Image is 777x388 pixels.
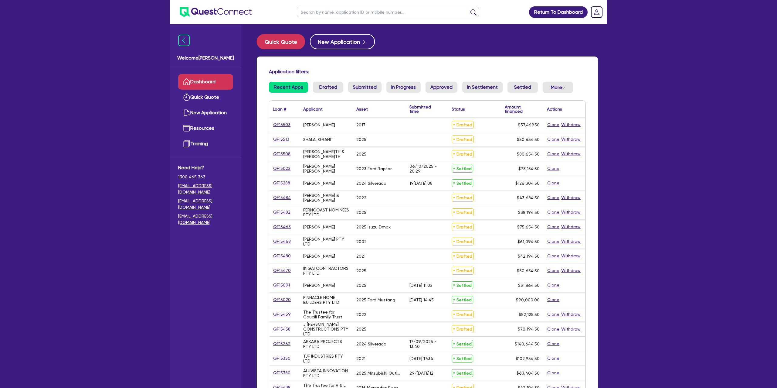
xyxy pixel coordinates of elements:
[183,109,190,116] img: new-application
[303,107,323,111] div: Applicant
[303,368,349,378] div: ALUVISTA INNOVATION PTY LTD
[547,121,560,128] button: Clone
[178,164,233,171] span: Need Help?
[269,82,308,93] a: Recent Apps
[409,283,433,288] div: [DATE] 11:02
[356,342,386,346] div: 2024 Silverado
[273,223,291,230] a: QF15463
[273,150,291,157] a: QF15508
[356,327,366,331] div: 2025
[517,195,540,200] span: $43,684.50
[561,209,581,216] button: Withdraw
[356,181,386,186] div: 2024 Silverado
[409,371,433,376] div: 29/[DATE]12
[561,238,581,245] button: Withdraw
[452,223,474,231] span: Drafted
[547,136,560,143] button: Clone
[409,297,434,302] div: [DATE] 14:45
[303,137,334,142] div: SHALA, GRANIT
[547,150,560,157] button: Clone
[547,267,560,274] button: Clone
[452,296,473,304] span: Settled
[409,105,439,113] div: Submitted time
[547,355,560,362] button: Clone
[518,327,540,331] span: $70,194.50
[452,165,473,173] span: Settled
[561,223,581,230] button: Withdraw
[303,295,349,305] div: PINNACLE HOME BUILDERS PTY LTD
[547,296,560,303] button: Clone
[273,165,291,172] a: QF15022
[356,137,366,142] div: 2025
[561,267,581,274] button: Withdraw
[561,121,581,128] button: Withdraw
[273,136,290,143] a: QF15513
[561,194,581,201] button: Withdraw
[183,140,190,147] img: training
[409,181,433,186] div: 19[DATE]:08
[561,326,581,333] button: Withdraw
[517,225,540,229] span: $75,654.50
[178,183,233,195] a: [EMAIL_ADDRESS][DOMAIN_NAME]
[273,252,291,259] a: QF15480
[356,356,365,361] div: 2021
[303,149,349,159] div: [PERSON_NAME]TH & [PERSON_NAME]TH
[561,150,581,157] button: Withdraw
[303,237,349,246] div: [PERSON_NAME] PTY LTD
[257,34,310,49] a: Quick Quote
[518,166,540,171] span: $78,154.50
[257,34,305,49] button: Quick Quote
[177,54,234,62] span: Welcome [PERSON_NAME]
[310,34,375,49] button: New Application
[452,355,473,362] span: Settled
[547,238,560,245] button: Clone
[303,181,335,186] div: [PERSON_NAME]
[452,194,474,202] span: Drafted
[529,6,588,18] a: Return To Dashboard
[356,254,365,259] div: 2021
[273,311,291,318] a: QF15459
[273,180,290,187] a: QF15288
[543,82,573,93] button: Dropdown toggle
[452,107,465,111] div: Status
[505,105,540,113] div: Amount financed
[273,282,290,289] a: QF15091
[273,194,291,201] a: QF15484
[303,322,349,336] div: J [PERSON_NAME] CONSTRUCTIONS PTY LTD
[517,371,540,376] span: $63,404.50
[178,90,233,105] a: Quick Quote
[178,74,233,90] a: Dashboard
[303,225,335,229] div: [PERSON_NAME]
[517,152,540,156] span: $80,654.50
[356,225,391,229] div: 2025 Isuzu Dmax
[561,252,581,259] button: Withdraw
[303,122,335,127] div: [PERSON_NAME]
[516,297,540,302] span: $90,000.00
[303,193,349,203] div: [PERSON_NAME] &[PERSON_NAME]
[519,312,540,317] span: $52,125.50
[409,339,444,349] div: 17/09/2025 - 13:40
[518,254,540,259] span: $42,194.50
[356,297,395,302] div: 2025 Ford Mustang
[303,254,335,259] div: [PERSON_NAME]
[356,166,392,171] div: 2023 Ford Raptor
[518,210,540,215] span: $38,194.50
[452,136,474,143] span: Drafted
[348,82,382,93] a: Submitted
[517,239,540,244] span: $61,094.50
[547,369,560,376] button: Clone
[303,283,335,288] div: [PERSON_NAME]
[561,311,581,318] button: Withdraw
[356,152,366,156] div: 2025
[547,209,560,216] button: Clone
[452,369,473,377] span: Settled
[356,312,366,317] div: 2022
[183,125,190,132] img: resources
[452,238,474,246] span: Drafted
[178,198,233,211] a: [EMAIL_ADDRESS][DOMAIN_NAME]
[517,137,540,142] span: $50,654.50
[516,356,540,361] span: $102,954.50
[273,209,291,216] a: QF15482
[452,121,474,129] span: Drafted
[561,136,581,143] button: Withdraw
